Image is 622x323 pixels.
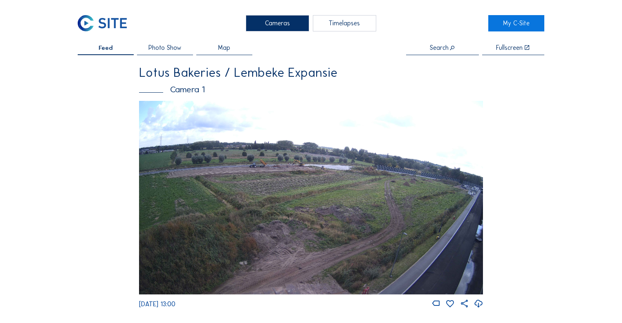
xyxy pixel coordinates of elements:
[139,101,483,294] img: Image
[139,67,483,79] div: Lotus Bakeries / Lembeke Expansie
[246,15,309,31] div: Cameras
[496,45,523,51] div: Fullscreen
[139,85,483,94] div: Camera 1
[78,15,134,31] a: C-SITE Logo
[218,45,230,51] span: Map
[78,15,126,31] img: C-SITE Logo
[148,45,181,51] span: Photo Show
[99,45,113,51] span: Feed
[139,300,175,308] span: [DATE] 13:00
[488,15,544,31] a: My C-Site
[313,15,376,31] div: Timelapses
